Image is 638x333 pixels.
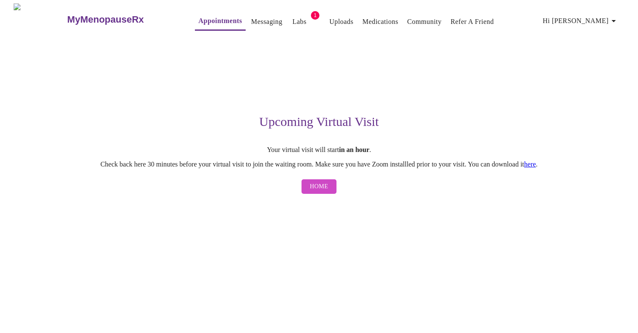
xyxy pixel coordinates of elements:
button: Appointments [195,12,245,31]
a: MyMenopauseRx [66,5,178,35]
button: Messaging [248,13,286,30]
a: Refer a Friend [450,16,494,28]
p: Your virtual visit will start . [56,146,582,154]
a: Home [299,175,339,199]
p: Check back here 30 minutes before your virtual visit to join the waiting room. Make sure you have... [56,161,582,168]
a: Medications [362,16,398,28]
button: Hi [PERSON_NAME] [539,12,622,29]
button: Home [302,179,337,194]
a: Appointments [198,15,242,27]
button: Community [404,13,445,30]
h3: Upcoming Virtual Visit [56,114,582,129]
button: Refer a Friend [447,13,497,30]
a: Uploads [329,16,354,28]
a: here [524,161,536,168]
strong: in an hour [339,146,369,153]
button: Uploads [326,13,357,30]
a: Messaging [251,16,282,28]
button: Labs [286,13,313,30]
span: Hi [PERSON_NAME] [543,15,619,27]
span: 1 [311,11,319,20]
h3: MyMenopauseRx [67,14,144,25]
a: Labs [293,16,307,28]
a: Community [407,16,442,28]
button: Medications [359,13,402,30]
img: MyMenopauseRx Logo [14,3,66,35]
span: Home [310,181,328,192]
